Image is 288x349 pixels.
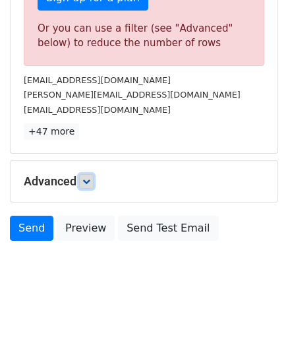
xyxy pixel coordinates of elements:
h5: Advanced [24,174,264,189]
a: Send [10,216,53,241]
a: +47 more [24,123,79,140]
small: [EMAIL_ADDRESS][DOMAIN_NAME] [24,105,171,115]
a: Preview [57,216,115,241]
div: Or you can use a filter (see "Advanced" below) to reduce the number of rows [38,21,250,51]
small: [PERSON_NAME][EMAIL_ADDRESS][DOMAIN_NAME] [24,90,241,100]
small: [EMAIL_ADDRESS][DOMAIN_NAME] [24,75,171,85]
a: Send Test Email [118,216,218,241]
iframe: Chat Widget [222,286,288,349]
